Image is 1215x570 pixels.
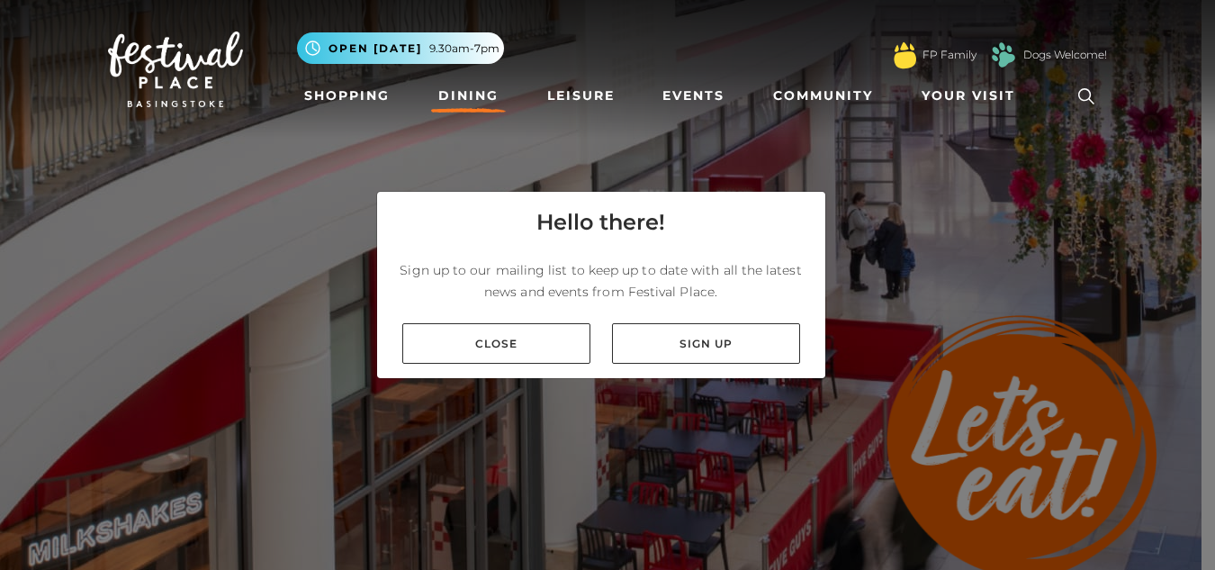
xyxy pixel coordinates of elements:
a: Close [402,323,590,364]
h4: Hello there! [536,206,665,239]
button: Open [DATE] 9.30am-7pm [297,32,504,64]
a: Shopping [297,79,397,113]
p: Sign up to our mailing list to keep up to date with all the latest news and events from Festival ... [391,259,811,303]
a: Events [655,79,732,113]
a: Leisure [540,79,622,113]
a: Sign up [612,323,800,364]
span: Open [DATE] [328,41,422,57]
a: Dogs Welcome! [1023,47,1107,63]
a: Your Visit [914,79,1031,113]
a: Community [766,79,880,113]
a: FP Family [922,47,976,63]
a: Dining [431,79,506,113]
span: Your Visit [922,86,1015,105]
span: 9.30am-7pm [429,41,499,57]
img: Festival Place Logo [108,32,243,107]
